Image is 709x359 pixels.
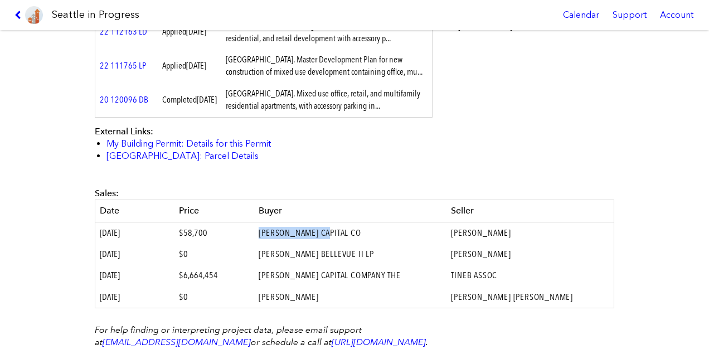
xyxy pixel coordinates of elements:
[221,83,433,117] td: [GEOGRAPHIC_DATA]. Mixed use office, retail, and multifamily residential apartments, with accesso...
[100,94,148,105] a: 20 120096 DB
[446,287,614,308] td: [PERSON_NAME] [PERSON_NAME]
[174,244,254,265] td: $0
[197,94,217,105] span: [DATE]
[158,15,221,49] td: Applied
[254,244,446,265] td: [PERSON_NAME] BELLEVUE II LP
[100,60,146,71] a: 22 111765 LP
[100,292,120,302] span: [DATE]
[174,265,254,286] td: $6,664,454
[186,26,206,37] span: [DATE]
[100,227,120,238] span: [DATE]
[254,200,446,222] th: Buyer
[106,138,271,149] a: My Building Permit: Details for this Permit
[174,200,254,222] th: Price
[95,324,428,347] em: For help finding or interpreting project data, please email support at or schedule a call at .
[446,222,614,244] td: [PERSON_NAME]
[174,222,254,244] td: $58,700
[95,200,175,222] th: Date
[158,49,221,83] td: Applied
[100,249,120,259] span: [DATE]
[95,126,153,137] span: External Links:
[254,222,446,244] td: [PERSON_NAME] CAPITAL CO
[95,187,614,200] div: Sales:
[158,83,221,117] td: Completed
[106,151,259,161] a: [GEOGRAPHIC_DATA]: Parcel Details
[100,26,147,37] a: 22 112163 LD
[221,15,433,49] td: [GEOGRAPHIC_DATA]. Design review for mixed use office, residential, and retail development with a...
[186,60,206,71] span: [DATE]
[332,337,426,347] a: [URL][DOMAIN_NAME]
[103,337,251,347] a: [EMAIL_ADDRESS][DOMAIN_NAME]
[52,8,139,22] h1: Seattle in Progress
[100,270,120,280] span: [DATE]
[25,6,43,24] img: favicon-96x96.png
[174,287,254,308] td: $0
[446,265,614,286] td: TINEB ASSOC
[446,200,614,222] th: Seller
[254,265,446,286] td: [PERSON_NAME] CAPITAL COMPANY THE
[221,49,433,83] td: [GEOGRAPHIC_DATA]. Master Development Plan for new construction of mixed use development containi...
[254,287,446,308] td: [PERSON_NAME]
[446,244,614,265] td: [PERSON_NAME]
